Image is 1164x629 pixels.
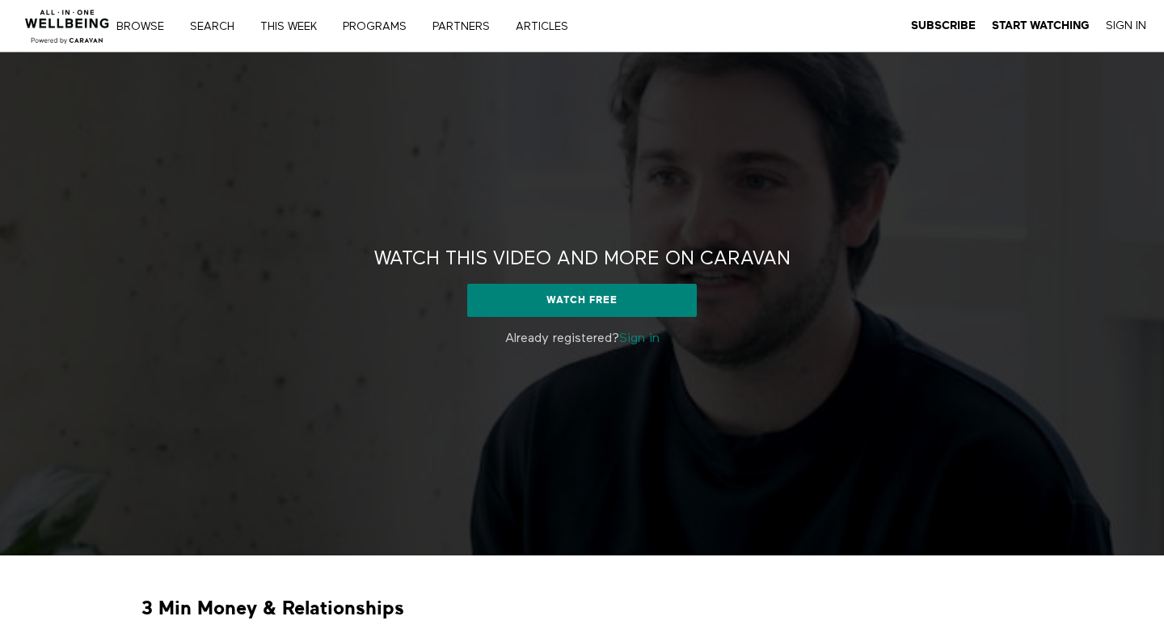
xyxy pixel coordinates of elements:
p: Already registered? [344,329,820,348]
a: Search [184,21,251,32]
a: THIS WEEK [255,21,334,32]
a: Sign in [619,332,660,345]
a: Browse [111,21,181,32]
a: Sign In [1106,19,1146,33]
a: Watch free [467,284,696,316]
a: ARTICLES [510,21,585,32]
a: Subscribe [911,19,976,33]
a: PROGRAMS [337,21,424,32]
a: Start Watching [992,19,1090,33]
strong: Start Watching [992,19,1090,32]
strong: 3 Min Money & Relationships [141,596,404,621]
nav: Primary [128,18,601,34]
strong: Subscribe [911,19,976,32]
a: PARTNERS [427,21,507,32]
h2: Watch this video and more on CARAVAN [374,247,791,272]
